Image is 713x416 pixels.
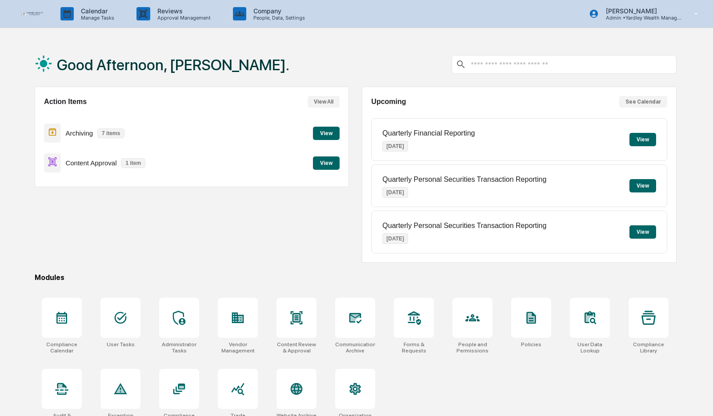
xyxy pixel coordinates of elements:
div: Policies [521,341,541,348]
p: Manage Tasks [74,15,119,21]
h2: Upcoming [371,98,406,106]
a: View [313,158,340,167]
p: Reviews [150,7,215,15]
div: Compliance Calendar [42,341,82,354]
div: Content Review & Approval [276,341,316,354]
p: Archiving [65,129,93,137]
button: View [313,156,340,170]
p: 1 item [121,158,145,168]
a: View [313,128,340,137]
div: Communications Archive [335,341,375,354]
div: People and Permissions [453,341,493,354]
p: [DATE] [382,233,408,244]
p: Company [246,7,309,15]
p: Content Approval [65,159,116,167]
div: Administrator Tasks [159,341,199,354]
button: View [629,179,656,192]
div: Vendor Management [218,341,258,354]
h1: Good Afternoon, [PERSON_NAME]. [57,56,289,74]
iframe: Open customer support [685,387,709,411]
p: People, Data, Settings [246,15,309,21]
button: View [313,127,340,140]
h2: Action Items [44,98,87,106]
button: View All [308,96,340,108]
img: logo [21,12,43,16]
p: Admin • Yardley Wealth Management [599,15,681,21]
button: See Calendar [619,96,667,108]
p: 7 items [97,128,124,138]
p: Quarterly Personal Securities Transaction Reporting [382,222,546,230]
p: Approval Management [150,15,215,21]
div: User Data Lookup [570,341,610,354]
p: [DATE] [382,141,408,152]
p: [DATE] [382,187,408,198]
button: View [629,225,656,239]
div: Modules [35,273,677,282]
p: Quarterly Financial Reporting [382,129,475,137]
div: Forms & Requests [394,341,434,354]
p: [PERSON_NAME] [599,7,681,15]
p: Calendar [74,7,119,15]
p: Quarterly Personal Securities Transaction Reporting [382,176,546,184]
div: Compliance Library [629,341,669,354]
button: View [629,133,656,146]
div: User Tasks [107,341,135,348]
